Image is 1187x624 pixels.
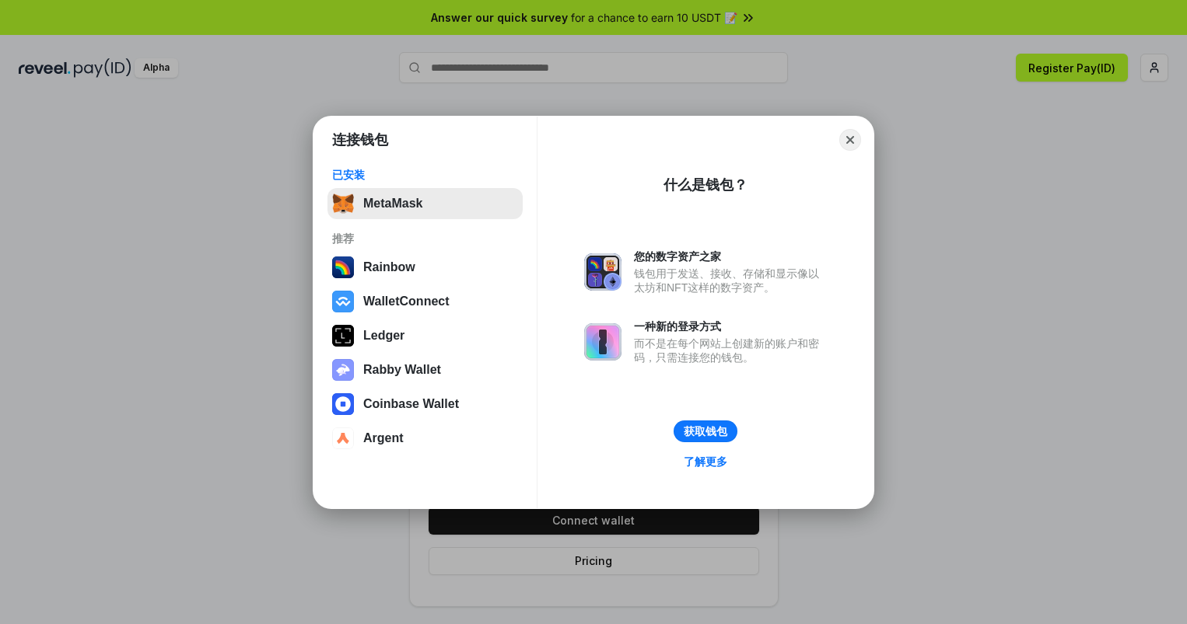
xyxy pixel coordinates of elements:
div: 一种新的登录方式 [634,319,827,333]
a: 了解更多 [674,451,737,472]
div: MetaMask [363,197,422,211]
div: WalletConnect [363,295,450,309]
button: WalletConnect [327,286,523,317]
img: svg+xml,%3Csvg%20xmlns%3D%22http%3A%2F%2Fwww.w3.org%2F2000%2Fsvg%22%20width%3D%2228%22%20height%3... [332,325,354,347]
div: 推荐 [332,232,518,246]
img: svg+xml,%3Csvg%20width%3D%2228%22%20height%3D%2228%22%20viewBox%3D%220%200%2028%2028%22%20fill%3D... [332,427,354,449]
div: 已安装 [332,168,518,182]
img: svg+xml,%3Csvg%20xmlns%3D%22http%3A%2F%2Fwww.w3.org%2F2000%2Fsvg%22%20fill%3D%22none%22%20viewBox... [584,323,622,361]
div: Rainbow [363,260,415,274]
img: svg+xml,%3Csvg%20width%3D%2228%22%20height%3D%2228%22%20viewBox%3D%220%200%2028%2028%22%20fill%3D... [332,291,354,312]
button: MetaMask [327,188,523,219]
div: Argent [363,431,404,445]
button: Argent [327,423,523,454]
h1: 连接钱包 [332,131,388,149]
div: 钱包用于发送、接收、存储和显示像以太坊和NFT这样的数字资产。 [634,267,827,295]
img: svg+xml,%3Csvg%20width%3D%2228%22%20height%3D%2228%22%20viewBox%3D%220%200%2028%2028%22%20fill%3D... [332,393,354,415]
button: Rabby Wallet [327,354,523,385]
img: svg+xml,%3Csvg%20fill%3D%22none%22%20height%3D%2233%22%20viewBox%3D%220%200%2035%2033%22%20width%... [332,193,354,214]
img: svg+xml,%3Csvg%20xmlns%3D%22http%3A%2F%2Fwww.w3.org%2F2000%2Fsvg%22%20fill%3D%22none%22%20viewBox... [332,359,354,381]
button: Close [839,129,861,151]
button: Coinbase Wallet [327,389,523,420]
button: 获取钱包 [674,420,737,442]
div: 您的数字资产之家 [634,249,827,263]
div: Rabby Wallet [363,363,441,377]
img: svg+xml,%3Csvg%20xmlns%3D%22http%3A%2F%2Fwww.w3.org%2F2000%2Fsvg%22%20fill%3D%22none%22%20viewBox... [584,253,622,291]
div: 了解更多 [684,455,727,469]
div: 什么是钱包？ [664,176,748,194]
img: svg+xml,%3Csvg%20width%3D%22120%22%20height%3D%22120%22%20viewBox%3D%220%200%20120%20120%22%20fil... [332,256,354,278]
button: Rainbow [327,252,523,283]
div: 获取钱包 [684,424,727,438]
div: Ledger [363,329,404,343]
div: Coinbase Wallet [363,397,459,411]
div: 而不是在每个网站上创建新的账户和密码，只需连接您的钱包。 [634,336,827,364]
button: Ledger [327,320,523,351]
